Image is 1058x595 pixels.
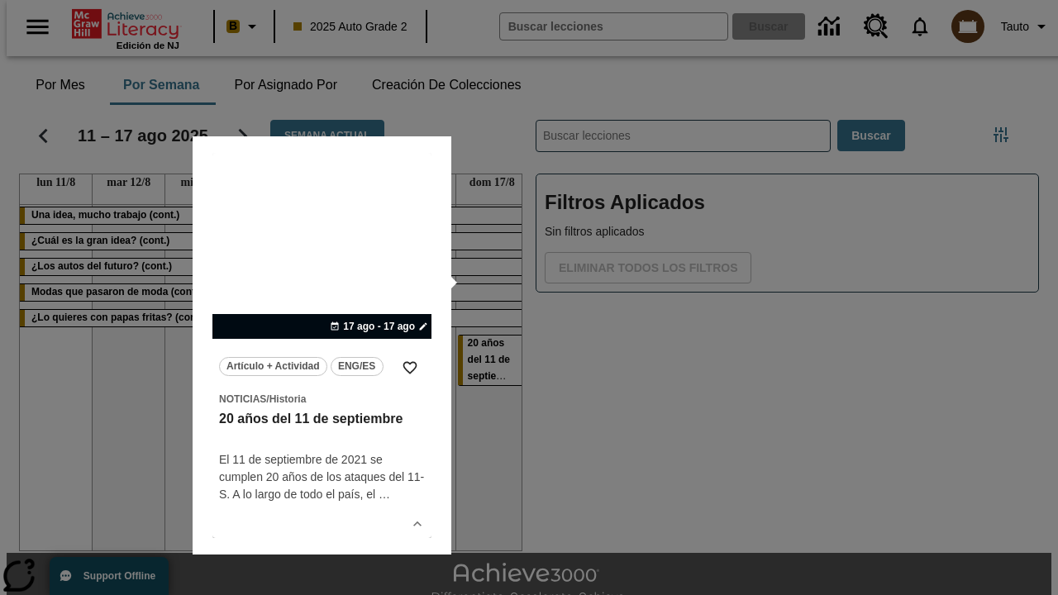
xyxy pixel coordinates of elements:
[405,512,430,536] button: Ver más
[395,353,425,383] button: Añadir a mis Favoritas
[219,393,266,405] span: Noticias
[219,451,425,503] div: El 11 de septiembre de 2021 se cumplen 20 años de los ataques del 11-S. A lo largo de todo el paí...
[266,393,269,405] span: /
[226,358,320,375] span: Artículo + Actividad
[338,358,375,375] span: ENG/ES
[219,390,425,407] span: Tema: Noticias/Historia
[331,357,384,376] button: ENG/ES
[269,393,307,405] span: Historia
[379,488,390,501] span: …
[326,319,431,334] button: 17 ago - 17 ago Elegir fechas
[219,357,327,376] button: Artículo + Actividad
[212,153,431,538] div: lesson details
[219,411,425,428] h3: 20 años del 11 de septiembre
[343,319,415,334] span: 17 ago - 17 ago
[219,428,425,448] h4: undefined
